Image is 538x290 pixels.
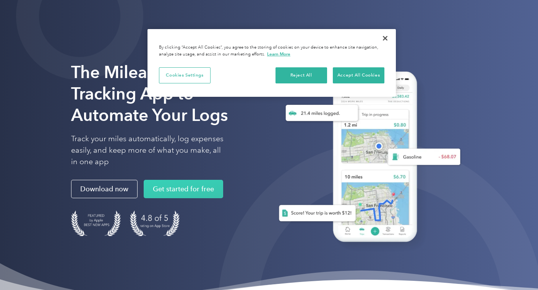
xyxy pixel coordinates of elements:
div: Cookie banner [147,29,396,97]
img: Badge for Featured by Apple Best New Apps [71,210,121,236]
div: Privacy [147,29,396,97]
div: By clicking “Accept All Cookies”, you agree to the storing of cookies on your device to enhance s... [159,44,384,58]
img: 4.9 out of 5 stars on the app store [130,210,180,236]
strong: The Mileage Tracking App to Automate Your Logs [71,62,228,125]
button: Reject All [275,67,327,83]
a: Get started for free [144,180,223,198]
button: Cookies Settings [159,67,211,83]
button: Accept All Cookies [333,67,384,83]
button: Close [377,30,394,47]
a: More information about your privacy, opens in a new tab [267,51,290,57]
a: Download now [71,180,138,198]
img: Everlance, mileage tracker app, expense tracking app [267,64,467,254]
p: Track your miles automatically, log expenses easily, and keep more of what you make, all in one app [71,133,224,168]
